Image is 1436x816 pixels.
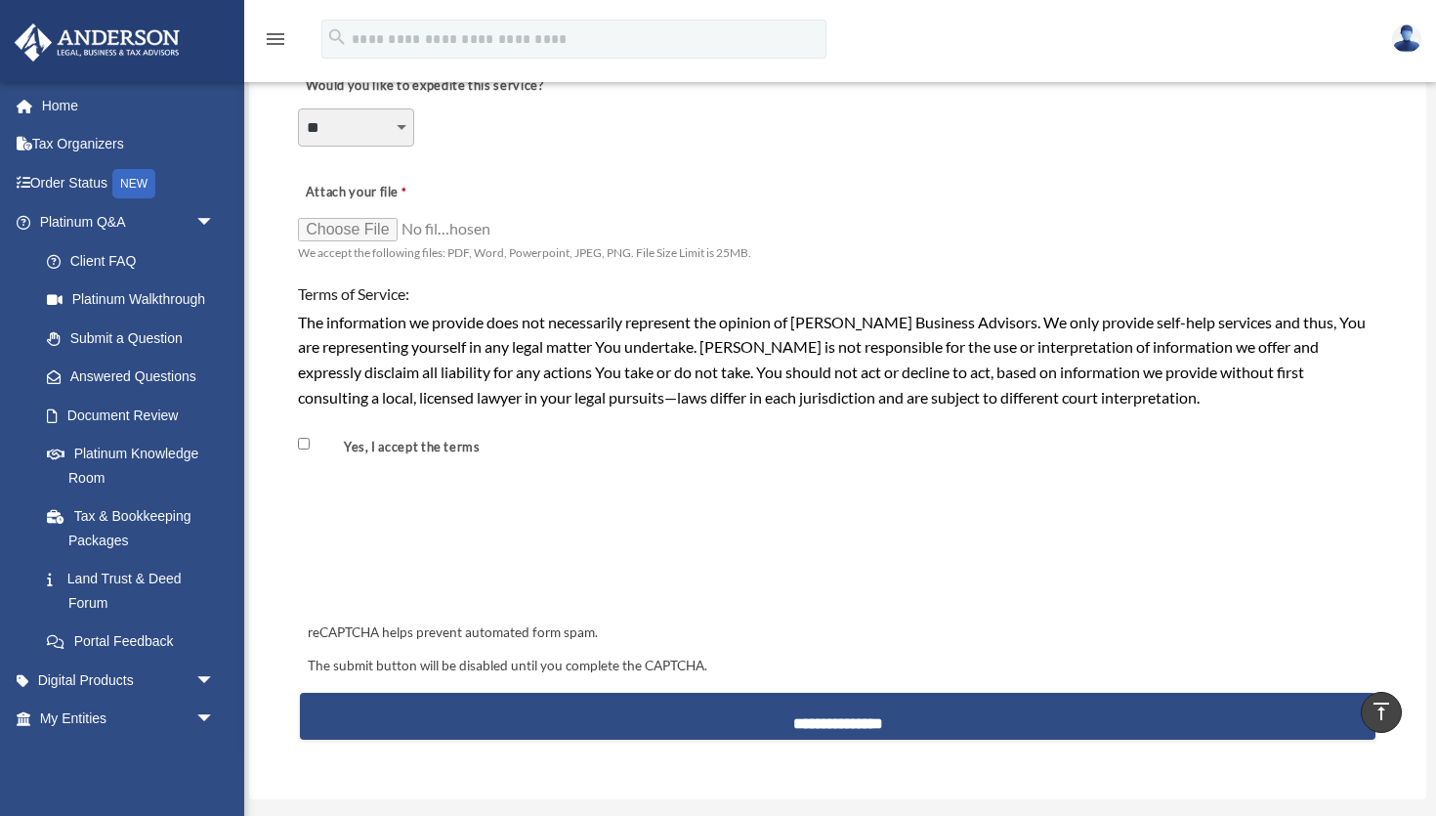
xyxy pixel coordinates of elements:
a: Portal Feedback [27,623,244,662]
a: Submit a Question [27,319,244,358]
img: User Pic [1392,24,1421,53]
a: Client FAQ [27,241,244,280]
a: Tax Organizers [14,125,244,164]
span: We accept the following files: PDF, Word, Powerpoint, JPEG, PNG. File Size Limit is 25MB. [298,245,751,260]
span: arrow_drop_down [195,203,234,243]
a: My Entitiesarrow_drop_down [14,700,244,739]
a: Home [14,86,244,125]
a: vertical_align_top [1361,692,1402,733]
h4: Terms of Service: [298,283,1377,305]
a: Platinum Knowledge Room [27,435,244,497]
a: Document Review [27,396,234,435]
div: The information we provide does not necessarily represent the opinion of [PERSON_NAME] Business A... [298,310,1377,409]
i: menu [264,27,287,51]
div: reCAPTCHA helps prevent automated form spam. [300,622,1375,645]
i: search [326,26,348,48]
a: My Anderson Teamarrow_drop_down [14,738,244,777]
label: Would you like to expedite this service? [298,72,548,100]
label: Attach your file [298,179,493,206]
a: Answered Questions [27,358,244,397]
a: Order StatusNEW [14,163,244,203]
iframe: reCAPTCHA [302,506,599,582]
a: Platinum Walkthrough [27,280,244,320]
span: arrow_drop_down [195,700,234,740]
a: Land Trust & Deed Forum [27,560,244,623]
i: vertical_align_top [1370,700,1393,723]
span: arrow_drop_down [195,661,234,701]
label: Yes, I accept the terms [314,439,487,457]
a: Digital Productsarrow_drop_down [14,661,244,700]
div: NEW [112,169,155,198]
div: The submit button will be disabled until you complete the CAPTCHA. [300,655,1375,678]
img: Anderson Advisors Platinum Portal [9,23,186,62]
span: arrow_drop_down [195,738,234,778]
a: Platinum Q&Aarrow_drop_down [14,203,244,242]
a: menu [264,34,287,51]
a: Tax & Bookkeeping Packages [27,497,244,560]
